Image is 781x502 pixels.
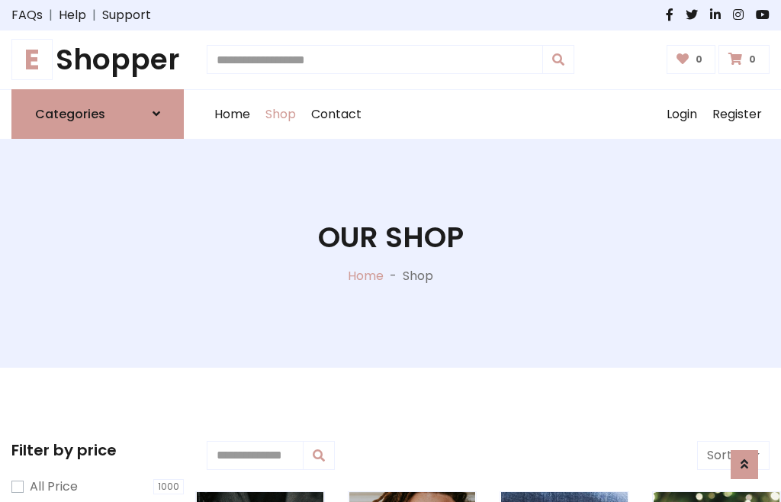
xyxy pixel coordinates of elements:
a: Help [59,6,86,24]
a: FAQs [11,6,43,24]
a: 0 [667,45,716,74]
a: Support [102,6,151,24]
span: | [43,6,59,24]
a: Home [348,267,384,285]
a: Register [705,90,770,139]
span: 0 [692,53,706,66]
a: EShopper [11,43,184,77]
h5: Filter by price [11,441,184,459]
p: - [384,267,403,285]
span: 0 [745,53,760,66]
label: All Price [30,478,78,496]
a: Home [207,90,258,139]
a: Categories [11,89,184,139]
h6: Categories [35,107,105,121]
span: 1000 [153,479,184,494]
span: E [11,39,53,80]
h1: Shopper [11,43,184,77]
span: | [86,6,102,24]
button: Sort by [697,441,770,470]
a: Shop [258,90,304,139]
a: 0 [718,45,770,74]
a: Login [659,90,705,139]
a: Contact [304,90,369,139]
p: Shop [403,267,433,285]
h1: Our Shop [318,220,464,255]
